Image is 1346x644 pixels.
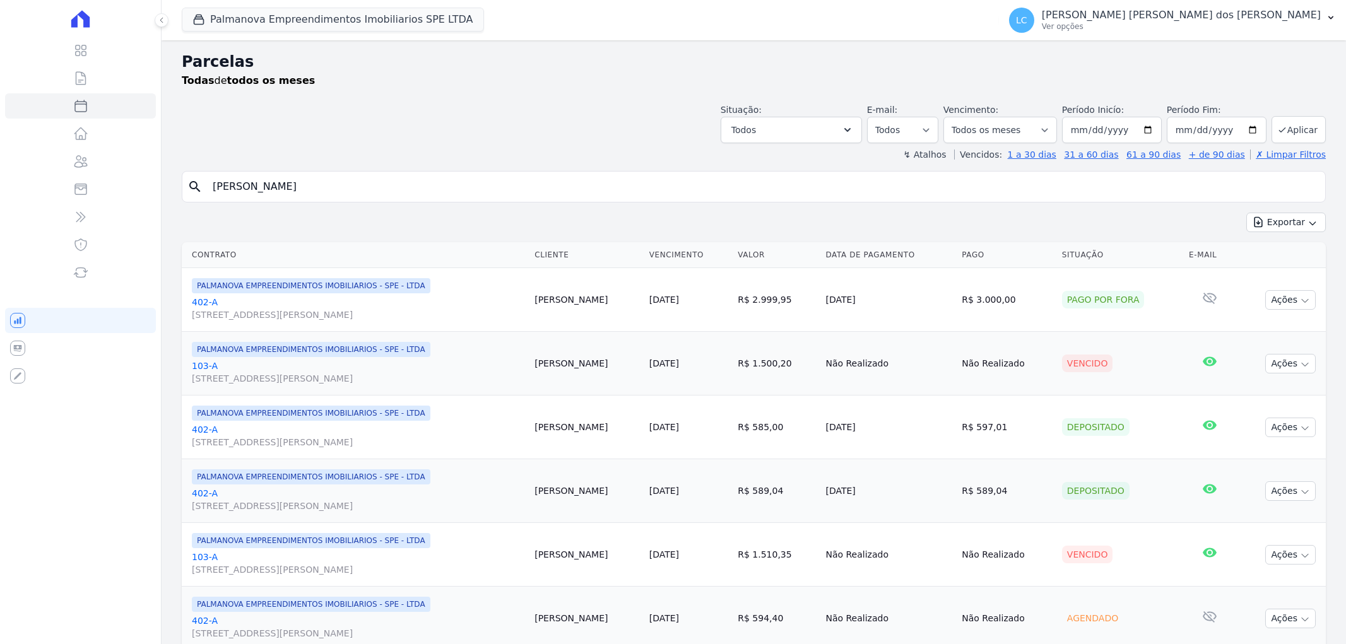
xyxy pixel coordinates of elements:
[649,358,679,368] a: [DATE]
[182,74,215,86] strong: Todas
[733,395,820,459] td: R$ 585,00
[1184,242,1236,268] th: E-mail
[192,296,524,321] a: 402-A[STREET_ADDRESS][PERSON_NAME]
[649,613,679,623] a: [DATE]
[820,523,957,587] td: Não Realizado
[529,523,644,587] td: [PERSON_NAME]
[1250,149,1326,160] a: ✗ Limpar Filtros
[192,614,524,640] a: 402-A[STREET_ADDRESS][PERSON_NAME]
[192,627,524,640] span: [STREET_ADDRESS][PERSON_NAME]
[529,395,644,459] td: [PERSON_NAME]
[1265,609,1316,628] button: Ações
[1062,105,1124,115] label: Período Inicío:
[192,597,430,612] span: PALMANOVA EMPREENDIMENTOS IMOBILIARIOS - SPE - LTDA
[820,268,957,332] td: [DATE]
[529,268,644,332] td: [PERSON_NAME]
[957,242,1057,268] th: Pago
[192,423,524,448] a: 402-A[STREET_ADDRESS][PERSON_NAME]
[192,372,524,385] span: [STREET_ADDRESS][PERSON_NAME]
[954,149,1002,160] label: Vencidos:
[1265,290,1316,310] button: Ações
[867,105,898,115] label: E-mail:
[187,179,203,194] i: search
[529,242,644,268] th: Cliente
[192,500,524,512] span: [STREET_ADDRESS][PERSON_NAME]
[649,295,679,305] a: [DATE]
[182,50,1326,73] h2: Parcelas
[649,422,679,432] a: [DATE]
[1042,9,1321,21] p: [PERSON_NAME] [PERSON_NAME] dos [PERSON_NAME]
[957,395,1057,459] td: R$ 597,01
[731,122,756,138] span: Todos
[529,459,644,523] td: [PERSON_NAME]
[192,436,524,448] span: [STREET_ADDRESS][PERSON_NAME]
[957,332,1057,395] td: Não Realizado
[649,486,679,496] a: [DATE]
[820,395,957,459] td: [DATE]
[1189,149,1245,160] a: + de 90 dias
[192,308,524,321] span: [STREET_ADDRESS][PERSON_NAME]
[903,149,946,160] label: ↯ Atalhos
[820,242,957,268] th: Data de Pagamento
[1016,16,1027,25] span: LC
[1062,482,1130,500] div: Depositado
[192,278,430,293] span: PALMANOVA EMPREENDIMENTOS IMOBILIARIOS - SPE - LTDA
[1265,481,1316,501] button: Ações
[1057,242,1184,268] th: Situação
[182,242,529,268] th: Contrato
[192,563,524,576] span: [STREET_ADDRESS][PERSON_NAME]
[192,360,524,385] a: 103-A[STREET_ADDRESS][PERSON_NAME]
[943,105,998,115] label: Vencimento:
[192,469,430,484] span: PALMANOVA EMPREENDIMENTOS IMOBILIARIOS - SPE - LTDA
[192,551,524,576] a: 103-A[STREET_ADDRESS][PERSON_NAME]
[192,406,430,421] span: PALMANOVA EMPREENDIMENTOS IMOBILIARIOS - SPE - LTDA
[1042,21,1321,32] p: Ver opções
[957,523,1057,587] td: Não Realizado
[1062,418,1130,436] div: Depositado
[733,523,820,587] td: R$ 1.510,35
[1272,116,1326,143] button: Aplicar
[721,117,862,143] button: Todos
[182,73,315,88] p: de
[1126,149,1181,160] a: 61 a 90 dias
[644,242,733,268] th: Vencimento
[227,74,316,86] strong: todos os meses
[1062,354,1113,372] div: Vencido
[733,332,820,395] td: R$ 1.500,20
[721,105,762,115] label: Situação:
[649,549,679,559] a: [DATE]
[205,174,1320,199] input: Buscar por nome do lote ou do cliente
[529,332,644,395] td: [PERSON_NAME]
[1265,418,1316,437] button: Ações
[1246,213,1326,232] button: Exportar
[957,268,1057,332] td: R$ 3.000,00
[820,459,957,523] td: [DATE]
[999,3,1346,38] button: LC [PERSON_NAME] [PERSON_NAME] dos [PERSON_NAME] Ver opções
[192,342,430,357] span: PALMANOVA EMPREENDIMENTOS IMOBILIARIOS - SPE - LTDA
[192,533,430,548] span: PALMANOVA EMPREENDIMENTOS IMOBILIARIOS - SPE - LTDA
[1062,291,1145,308] div: Pago por fora
[733,459,820,523] td: R$ 589,04
[192,487,524,512] a: 402-A[STREET_ADDRESS][PERSON_NAME]
[820,332,957,395] td: Não Realizado
[182,8,484,32] button: Palmanova Empreendimentos Imobiliarios SPE LTDA
[1167,103,1266,117] label: Período Fim:
[1265,354,1316,373] button: Ações
[957,459,1057,523] td: R$ 589,04
[1265,545,1316,565] button: Ações
[1008,149,1056,160] a: 1 a 30 dias
[1062,546,1113,563] div: Vencido
[1064,149,1118,160] a: 31 a 60 dias
[1062,609,1123,627] div: Agendado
